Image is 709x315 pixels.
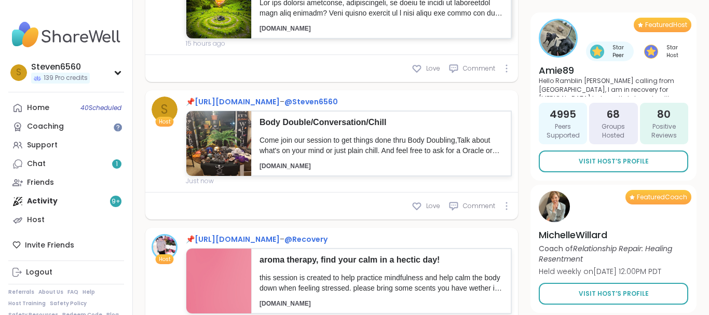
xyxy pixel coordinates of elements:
[426,64,440,73] span: Love
[186,176,512,186] span: Just now
[83,289,95,296] a: Help
[159,255,171,263] span: Host
[644,122,684,140] span: Positive Reviews
[152,97,178,122] a: S
[152,234,178,260] a: Recovery
[539,228,688,241] h4: MichelleWillard
[50,300,87,307] a: Safety Policy
[260,162,503,171] p: [DOMAIN_NAME]
[27,103,49,113] div: Home
[44,74,88,83] span: 139 Pro credits
[27,177,54,188] div: Friends
[539,266,688,277] p: Held weekly on [DATE] 12:00PM PDT
[426,201,440,211] span: Love
[644,45,658,59] img: Star Host
[463,201,495,211] span: Comment
[260,273,503,293] p: this session is created to help practice mindfulness and help calm the body down when feeling str...
[195,97,280,107] a: [URL][DOMAIN_NAME]
[8,155,124,173] a: Chat1
[260,254,503,266] p: aroma therapy, find your calm in a hectic day!
[27,121,64,132] div: Coaching
[657,107,671,121] span: 80
[284,234,328,244] a: @Recovery
[539,243,688,264] p: Coach of
[27,140,58,150] div: Support
[153,236,176,258] img: Recovery
[593,122,633,140] span: Groups Hosted
[186,234,512,245] div: 📌 –
[195,234,280,244] a: [URL][DOMAIN_NAME]
[27,215,45,225] div: Host
[539,243,672,264] i: Relationship Repair: Healing Resentment
[579,289,649,298] span: Visit Host’s Profile
[539,283,688,305] a: Visit Host’s Profile
[116,160,118,169] span: 1
[80,104,121,112] span: 40 Scheduled
[539,150,688,172] a: Visit Host’s Profile
[645,21,687,29] span: Featured Host
[539,77,688,97] p: Hello Ramblin [PERSON_NAME] calling from [GEOGRAPHIC_DATA], I am in recovery for [MEDICAL_DATA] b...
[26,267,52,278] div: Logout
[660,44,684,59] span: Star Host
[590,45,604,59] img: Star Peer
[31,61,90,73] div: Steven6560
[114,123,122,131] iframe: Spotlight
[159,118,171,126] span: Host
[260,135,503,156] p: Come join our session to get things done thru Body Doubling,Talk about what's on your mind or jus...
[8,117,124,136] a: Coaching
[186,248,512,314] a: aroma therapy, find your calm in a hectic day!this session is created to help practice mindfulnes...
[8,99,124,117] a: Home40Scheduled
[8,236,124,254] div: Invite Friends
[539,191,570,222] img: MichelleWillard
[186,111,251,176] img: ef3fcb3d-ece6-4e4d-9cd7-7b9181607ce4
[27,159,46,169] div: Chat
[260,117,503,128] p: Body Double/Conversation/Chill
[186,39,512,48] span: 15 hours ago
[606,44,630,59] span: Star Peer
[161,100,168,119] span: S
[463,64,495,73] span: Comment
[16,66,21,79] span: S
[8,300,46,307] a: Host Training
[8,211,124,229] a: Host
[637,193,687,201] span: Featured Coach
[260,24,503,33] p: [DOMAIN_NAME]
[8,263,124,282] a: Logout
[186,97,512,107] div: 📌 –
[607,107,620,121] span: 68
[38,289,63,296] a: About Us
[260,299,503,308] p: [DOMAIN_NAME]
[550,107,576,121] span: 4995
[186,111,512,176] a: Body Double/Conversation/ChillCome join our session to get things done thru Body Doubling,Talk ab...
[284,97,338,107] a: @Steven6560
[8,289,34,296] a: Referrals
[8,136,124,155] a: Support
[8,17,124,53] img: ShareWell Nav Logo
[579,157,649,166] span: Visit Host’s Profile
[67,289,78,296] a: FAQ
[540,20,576,56] img: Amie89
[543,122,583,140] span: Peers Supported
[186,249,251,313] img: 8.png
[539,64,688,77] h4: Amie89
[8,173,124,192] a: Friends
